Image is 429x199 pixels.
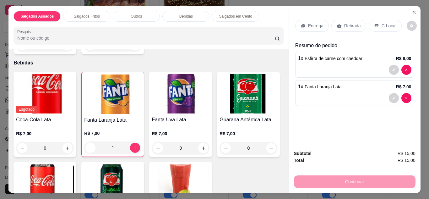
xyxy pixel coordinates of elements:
[221,143,231,153] button: decrease-product-quantity
[401,65,411,75] button: decrease-product-quantity
[16,106,37,113] span: Esgotado
[16,74,74,113] img: product-image
[401,93,411,103] button: decrease-product-quantity
[382,23,396,29] p: C.Local
[266,143,276,153] button: increase-product-quantity
[198,143,208,153] button: increase-product-quantity
[130,143,140,153] button: increase-product-quantity
[179,14,193,19] p: Bebidas
[407,21,417,31] button: decrease-product-quantity
[17,35,275,41] input: Pesquisa
[294,151,312,156] strong: Subtotal
[398,157,415,164] span: R$ 15,00
[305,84,342,89] span: Fanta Laranja Lata
[409,7,419,17] button: Close
[14,59,283,67] p: Bebidas
[84,130,141,136] p: R$ 7,00
[220,116,277,124] h4: Guaraná Antártica Lata
[84,75,141,114] img: product-image
[219,14,252,19] p: Salgados em Cento
[16,116,74,124] h4: Coca-Cola Lata
[396,84,411,90] p: R$ 7,00
[298,83,342,91] p: 1 x
[84,116,141,124] h4: Fanta Laranja Lata
[220,74,277,113] img: product-image
[308,23,323,29] p: Entrega
[16,130,74,137] p: R$ 7,00
[153,143,163,153] button: decrease-product-quantity
[294,158,304,163] strong: Total
[74,14,100,19] p: Salgados Fritos
[396,55,411,62] p: R$ 8,00
[131,14,142,19] p: Outros
[152,74,209,113] img: product-image
[305,56,362,61] span: Esfirra de carne com cheddar
[17,143,27,153] button: decrease-product-quantity
[398,150,415,157] span: R$ 15,00
[152,116,209,124] h4: Fanta Uva Lata
[20,14,54,19] p: Salgados Assados
[344,23,361,29] p: Retirada
[17,29,35,34] label: Pesquisa
[85,143,95,153] button: decrease-product-quantity
[152,130,209,137] p: R$ 7,00
[62,143,73,153] button: increase-product-quantity
[389,93,399,103] button: decrease-product-quantity
[220,130,277,137] p: R$ 7,00
[298,55,362,62] p: 1 x
[389,65,399,75] button: decrease-product-quantity
[295,42,414,49] p: Resumo do pedido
